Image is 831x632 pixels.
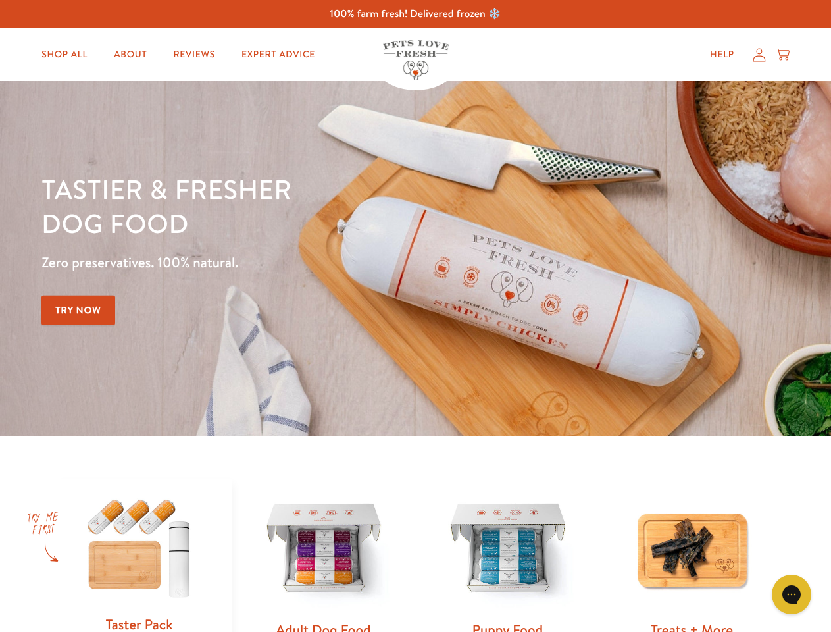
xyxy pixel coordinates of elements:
[383,40,449,80] img: Pets Love Fresh
[41,296,115,325] a: Try Now
[765,570,818,619] iframe: Gorgias live chat messenger
[231,41,326,68] a: Expert Advice
[103,41,157,68] a: About
[41,251,540,275] p: Zero preservatives. 100% natural.
[31,41,98,68] a: Shop All
[41,172,540,240] h1: Tastier & fresher dog food
[699,41,745,68] a: Help
[163,41,225,68] a: Reviews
